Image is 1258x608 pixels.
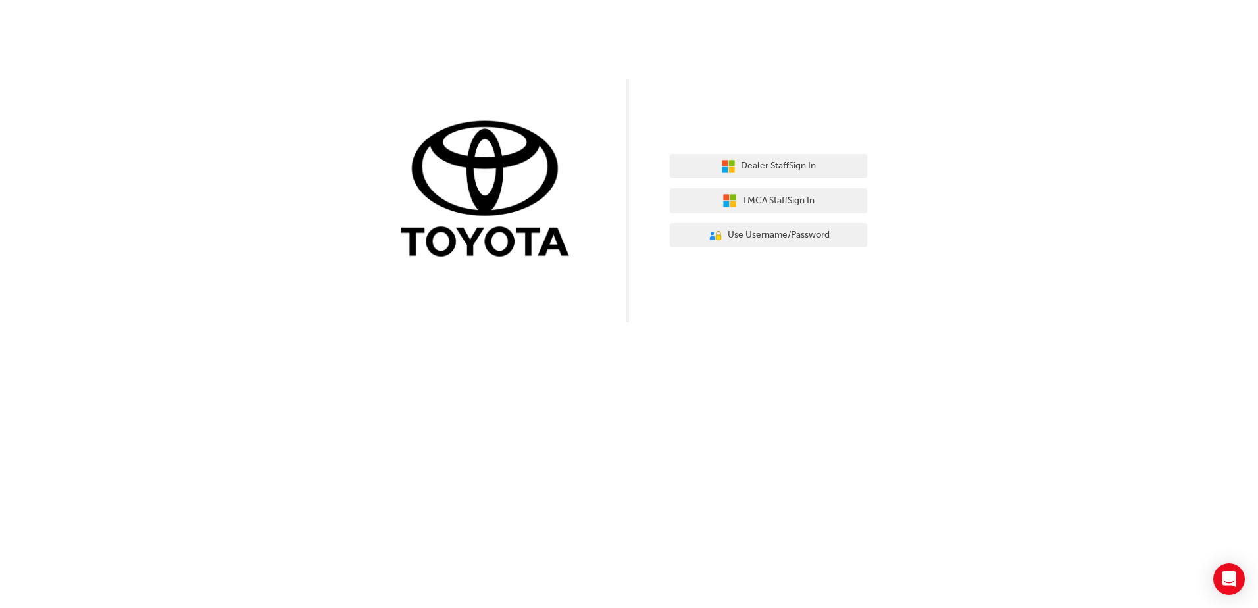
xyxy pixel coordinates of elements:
button: Dealer StaffSign In [670,154,867,179]
button: TMCA StaffSign In [670,188,867,213]
img: Trak [391,118,588,263]
span: Use Username/Password [728,228,830,243]
span: TMCA Staff Sign In [742,193,815,209]
span: Dealer Staff Sign In [741,159,816,174]
button: Use Username/Password [670,223,867,248]
div: Open Intercom Messenger [1213,563,1245,595]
